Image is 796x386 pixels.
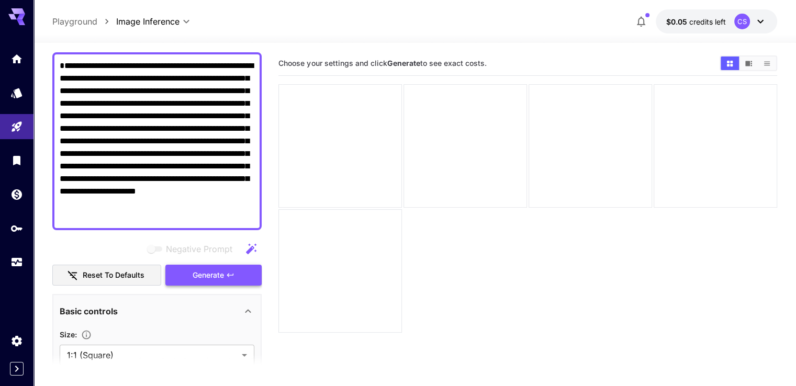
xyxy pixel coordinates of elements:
[60,330,77,339] span: Size :
[10,256,23,269] div: Usage
[720,55,777,71] div: Show media in grid viewShow media in video viewShow media in list view
[689,17,726,26] span: credits left
[116,15,180,28] span: Image Inference
[10,188,23,201] div: Wallet
[10,154,23,167] div: Library
[387,59,420,67] b: Generate
[166,243,232,255] span: Negative Prompt
[758,56,776,70] button: Show media in list view
[52,15,97,28] a: Playground
[666,17,689,26] span: $0.05
[10,334,23,347] div: Settings
[739,56,758,70] button: Show media in video view
[52,15,116,28] nav: breadcrumb
[10,86,23,99] div: Models
[10,52,23,65] div: Home
[145,242,241,255] span: Negative prompts are not compatible with the selected model.
[67,349,238,361] span: 1:1 (Square)
[77,330,96,340] button: Adjust the dimensions of the generated image by specifying its width and height in pixels, or sel...
[666,16,726,27] div: $0.05
[165,265,262,286] button: Generate
[10,362,24,376] button: Expand sidebar
[60,299,254,324] div: Basic controls
[10,222,23,235] div: API Keys
[10,120,23,133] div: Playground
[656,9,777,33] button: $0.05CS
[721,56,739,70] button: Show media in grid view
[52,265,161,286] button: Reset to defaults
[193,269,224,282] span: Generate
[734,14,750,29] div: CS
[60,305,118,317] p: Basic controls
[278,59,486,67] span: Choose your settings and click to see exact costs.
